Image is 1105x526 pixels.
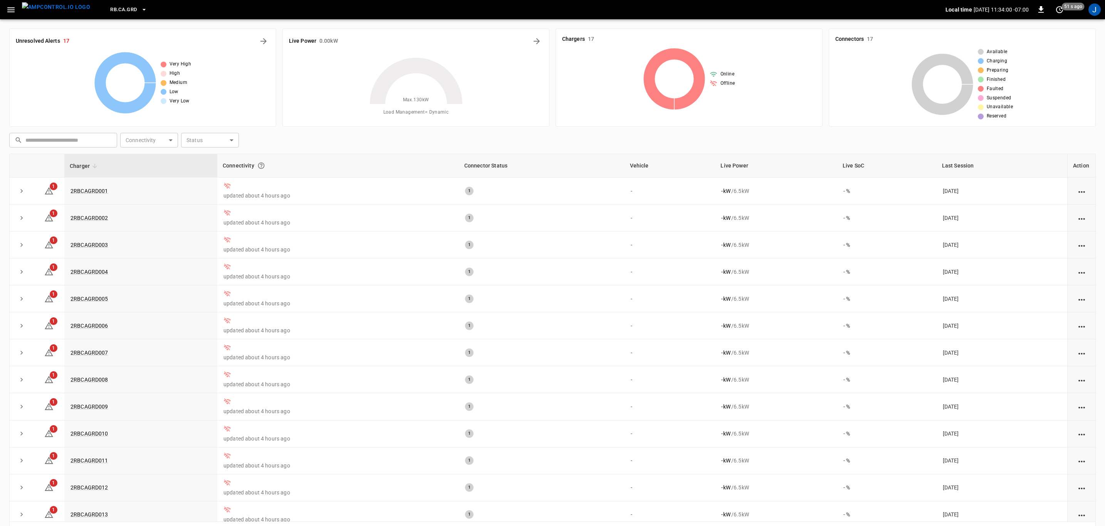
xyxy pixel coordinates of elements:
[459,154,625,178] th: Connector Status
[625,366,715,393] td: -
[50,506,57,514] span: 1
[625,258,715,285] td: -
[1077,241,1087,249] div: action cell options
[721,376,730,384] p: - kW
[50,452,57,460] span: 1
[319,37,338,45] h6: 0.00 kW
[71,323,108,329] a: 2RBCAGRD006
[721,268,730,276] p: - kW
[1067,154,1095,178] th: Action
[837,154,937,178] th: Live SoC
[465,510,474,519] div: 1
[837,339,937,366] td: - %
[837,258,937,285] td: - %
[1062,3,1085,10] span: 51 s ago
[837,420,937,447] td: - %
[257,35,270,47] button: All Alerts
[625,178,715,204] td: -
[721,268,831,276] div: / 6.5 kW
[625,204,715,231] td: -
[71,188,108,194] a: 2RBCAGRD001
[1077,187,1087,195] div: action cell options
[465,483,474,492] div: 1
[625,420,715,447] td: -
[254,159,268,173] button: Connection between the charger and our software.
[937,312,1067,339] td: [DATE]
[50,317,57,325] span: 1
[721,484,831,491] div: / 6.5 kW
[721,241,831,249] div: / 6.5 kW
[71,215,108,221] a: 2RBCAGRD002
[70,161,100,171] span: Charger
[837,366,937,393] td: - %
[625,474,715,501] td: -
[383,109,449,116] span: Load Management = Dynamic
[837,474,937,501] td: - %
[937,366,1067,393] td: [DATE]
[71,242,108,248] a: 2RBCAGRD003
[937,420,1067,447] td: [DATE]
[625,154,715,178] th: Vehicle
[44,214,54,220] a: 1
[867,35,873,44] h6: 17
[721,187,831,195] div: / 6.5 kW
[16,37,60,45] h6: Unresolved Alerts
[721,511,831,518] div: / 6.5 kW
[50,479,57,487] span: 1
[715,154,837,178] th: Live Power
[937,447,1067,474] td: [DATE]
[50,183,57,190] span: 1
[721,322,730,330] p: - kW
[16,428,27,439] button: expand row
[1077,430,1087,437] div: action cell options
[110,5,137,14] span: RB.CA.GRD
[16,293,27,305] button: expand row
[721,457,831,464] div: / 6.5 kW
[44,457,54,463] a: 1
[1077,403,1087,410] div: action cell options
[16,239,27,251] button: expand row
[50,236,57,244] span: 1
[465,402,474,411] div: 1
[71,269,108,275] a: 2RBCAGRD004
[721,349,730,357] p: - kW
[223,462,453,469] p: updated about 4 hours ago
[937,178,1067,204] td: [DATE]
[465,295,474,303] div: 1
[223,273,453,280] p: updated about 4 hours ago
[1077,457,1087,464] div: action cell options
[465,456,474,465] div: 1
[170,70,180,77] span: High
[63,37,69,45] h6: 17
[720,80,735,87] span: Offline
[721,376,831,384] div: / 6.5 kW
[625,285,715,312] td: -
[50,371,57,379] span: 1
[223,489,453,496] p: updated about 4 hours ago
[721,403,730,410] p: - kW
[16,347,27,358] button: expand row
[16,320,27,332] button: expand row
[625,447,715,474] td: -
[16,212,27,224] button: expand row
[44,511,54,517] a: 1
[721,214,730,222] p: - kW
[44,187,54,193] a: 1
[107,2,150,17] button: RB.CA.GRD
[44,322,54,328] a: 1
[625,312,715,339] td: -
[71,377,108,383] a: 2RBCAGRD008
[223,300,453,307] p: updated about 4 hours ago
[223,192,453,199] p: updated about 4 hours ago
[987,76,1006,84] span: Finished
[223,327,453,334] p: updated about 4 hours ago
[987,103,1013,111] span: Unavailable
[170,97,190,105] span: Very Low
[170,60,191,68] span: Very High
[1077,349,1087,357] div: action cell options
[16,482,27,493] button: expand row
[721,187,730,195] p: - kW
[721,295,730,303] p: - kW
[22,2,90,12] img: ampcontrol.io logo
[721,484,730,491] p: - kW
